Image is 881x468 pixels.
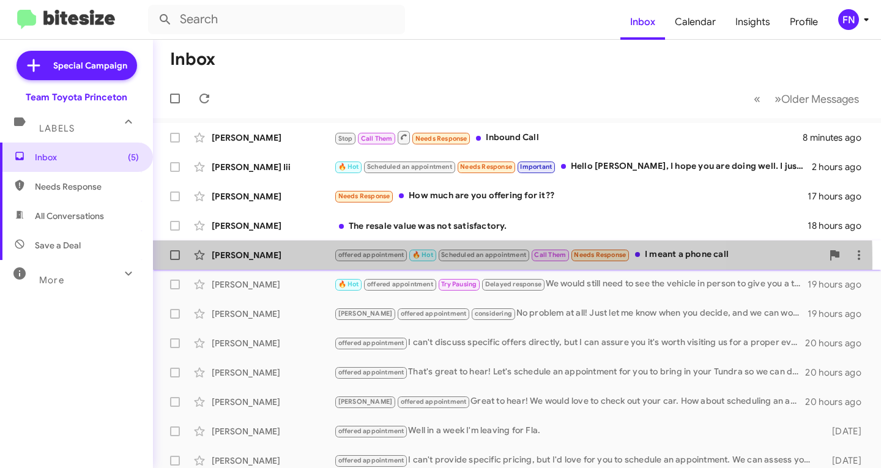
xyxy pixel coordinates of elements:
span: Older Messages [781,92,859,106]
div: [DATE] [818,455,871,467]
div: 19 hours ago [808,308,871,320]
span: offered appointment [338,339,404,347]
span: offered appointment [338,427,404,435]
div: Well in a week I'm leaving for Fla. [334,424,818,438]
button: Previous [746,86,768,111]
span: Scheduled an appointment [367,163,452,171]
span: Call Them [534,251,566,259]
span: Labels [39,123,75,134]
div: [PERSON_NAME] [212,308,334,320]
span: offered appointment [338,251,404,259]
span: Try Pausing [441,280,477,288]
button: FN [828,9,868,30]
div: No problem at all! Just let me know when you decide, and we can work to accommodate your schedule... [334,306,808,321]
span: offered appointment [401,398,467,406]
div: [PERSON_NAME] [212,190,334,202]
div: I can't discuss specific offers directly, but I can assure you it's worth visiting us for a prope... [334,336,805,350]
div: 17 hours ago [808,190,871,202]
div: [PERSON_NAME] [212,278,334,291]
span: [PERSON_NAME] [338,398,393,406]
div: [PERSON_NAME] [212,132,334,144]
span: offered appointment [401,310,467,318]
div: [PERSON_NAME] Iii [212,161,334,173]
span: Needs Response [338,192,390,200]
div: How much are you offering for it?? [334,189,808,203]
span: More [39,275,64,286]
div: Great to hear! We would love to check out your car. How about scheduling an appointment for later... [334,395,805,409]
div: 19 hours ago [808,278,871,291]
a: Inbox [620,4,665,40]
div: Hello [PERSON_NAME], I hope you are doing well. I just wanted to ask if the age limit for leasing... [334,160,812,174]
span: 🔥 Hot [338,163,359,171]
span: (5) [128,151,139,163]
div: 20 hours ago [805,396,871,408]
a: Insights [726,4,780,40]
span: Delayed response [485,280,541,288]
div: [PERSON_NAME] [212,337,334,349]
span: offered appointment [338,368,404,376]
span: Needs Response [415,135,467,143]
div: [PERSON_NAME] [212,249,334,261]
div: [PERSON_NAME] [212,220,334,232]
div: I meant a phone call [334,248,822,262]
span: » [775,91,781,106]
h1: Inbox [170,50,215,69]
span: Stop [338,135,353,143]
span: Special Campaign [53,59,127,72]
div: We would still need to see the vehicle in person to give you a true value price. I would be happy... [334,277,808,291]
div: The resale value was not satisfactory. [334,220,808,232]
span: Needs Response [35,180,139,193]
span: considering [475,310,512,318]
div: [PERSON_NAME] [212,396,334,408]
div: [PERSON_NAME] [212,366,334,379]
input: Search [148,5,405,34]
span: Needs Response [460,163,512,171]
span: Scheduled an appointment [441,251,526,259]
span: 🔥 Hot [338,280,359,288]
div: [PERSON_NAME] [212,425,334,437]
button: Next [767,86,866,111]
div: 2 hours ago [812,161,871,173]
div: Inbound Call [334,130,803,145]
span: Needs Response [574,251,626,259]
a: Profile [780,4,828,40]
div: 20 hours ago [805,366,871,379]
a: Calendar [665,4,726,40]
span: 🔥 Hot [412,251,433,259]
span: Call Them [361,135,393,143]
span: [PERSON_NAME] [338,310,393,318]
div: 8 minutes ago [803,132,871,144]
div: [PERSON_NAME] [212,455,334,467]
span: Important [520,163,552,171]
div: That's great to hear! Let's schedule an appointment for you to bring in your Tundra so we can dis... [334,365,805,379]
span: All Conversations [35,210,104,222]
nav: Page navigation example [747,86,866,111]
div: 18 hours ago [808,220,871,232]
div: I can't provide specific pricing, but I'd love for you to schedule an appointment. We can assess ... [334,453,818,467]
a: Special Campaign [17,51,137,80]
span: Inbox [35,151,139,163]
span: offered appointment [367,280,433,288]
span: offered appointment [338,456,404,464]
div: 20 hours ago [805,337,871,349]
div: FN [838,9,859,30]
span: « [754,91,760,106]
span: Save a Deal [35,239,81,251]
div: Team Toyota Princeton [26,91,127,103]
div: [DATE] [818,425,871,437]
